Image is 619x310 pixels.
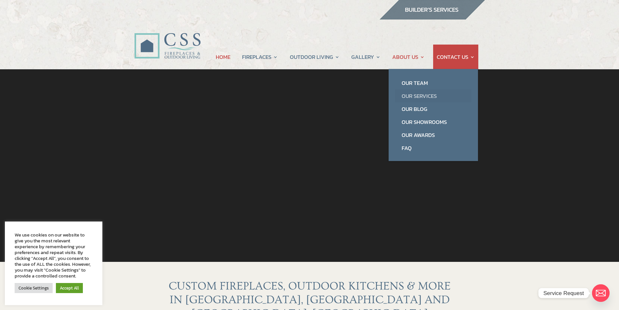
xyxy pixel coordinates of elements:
[56,283,83,293] a: Accept All
[395,142,471,155] a: FAQ
[216,45,230,69] a: HOME
[437,45,475,69] a: CONTACT US
[395,89,471,102] a: Our Services
[15,283,53,293] a: Cookie Settings
[395,102,471,115] a: Our Blog
[290,45,340,69] a: OUTDOOR LIVING
[15,232,93,279] div: We use cookies on our website to give you the most relevant experience by remembering your prefer...
[351,45,380,69] a: GALLERY
[392,45,425,69] a: ABOUT US
[379,13,485,22] a: builder services construction supply
[395,115,471,128] a: Our Showrooms
[242,45,278,69] a: FIREPLACES
[395,76,471,89] a: Our Team
[395,128,471,142] a: Our Awards
[134,15,200,62] img: CSS Fireplaces & Outdoor Living (Formerly Construction Solutions & Supply)- Jacksonville Ormond B...
[592,284,610,302] a: Email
